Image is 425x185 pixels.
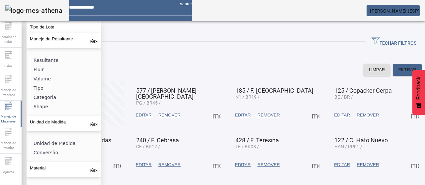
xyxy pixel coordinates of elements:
li: Resultante [30,56,101,65]
li: Volume [30,74,101,83]
button: REMOVER [254,159,283,171]
button: LIMPAR [364,64,390,76]
span: BE / BR / [334,94,353,100]
li: Conversão [30,148,101,157]
span: LIMPAR [369,67,385,73]
span: REMOVER [357,112,379,118]
button: Unidad de Medida [27,116,101,131]
button: REMOVER [353,159,382,171]
button: EDITAR [132,109,155,121]
span: REMOVER [257,112,280,118]
span: FECHAR FILTROS [372,37,416,47]
button: REMOVER [155,109,184,121]
button: EDITAR [232,109,254,121]
button: Mais [309,109,321,121]
img: logo-mes-athena [5,5,62,16]
span: [PERSON_NAME] (ESP) [370,8,420,14]
span: EDITAR [235,162,251,168]
button: Tipo de Lote [27,21,101,33]
span: REMOVER [158,162,181,168]
span: REMOVER [357,162,379,168]
span: FILTRAR [398,67,416,73]
span: 125 / Copacker Cerpa [334,87,392,94]
span: EDITAR [136,112,152,118]
span: REMOVER [257,162,280,168]
li: Tipo [30,83,101,93]
span: REMOVER [158,112,181,118]
span: EDITAR [136,162,152,168]
span: 122 / C. Hato Nuevo [334,137,388,144]
button: Mais [309,159,321,171]
mat-icon: keyboard_arrow_up [90,165,98,173]
button: EDITAR [331,109,353,121]
span: Ajustes [1,167,16,176]
span: HAN / RP01 / [334,144,362,149]
span: TE / BR08 / [235,144,259,149]
button: REMOVER [254,109,283,121]
li: Categoria [30,93,101,102]
span: CE / BR12 / [136,144,160,149]
span: 428 / F. Teresina [235,137,279,144]
span: 185 / F. [GEOGRAPHIC_DATA] [235,87,313,94]
button: Mais [211,109,222,121]
button: Mais [409,159,421,171]
span: N1 / BR19 / [235,94,260,100]
button: Mais [111,159,123,171]
button: Mais [211,159,222,171]
span: Feedback [416,76,422,100]
mat-icon: keyboard_arrow_up [90,119,98,127]
button: Manejo de Resultante [27,33,101,48]
button: Mais [409,109,421,121]
button: FECHAR FILTROS [366,36,422,48]
span: 240 / F. Cebrasa [136,137,179,144]
button: Feedback - Mostrar pesquisa [412,70,425,115]
button: REMOVER [353,109,382,121]
button: EDITAR [232,159,254,171]
li: Unidad de Medida [30,139,101,148]
li: Fluir [30,65,101,74]
button: EDITAR [331,159,353,171]
mat-icon: keyboard_arrow_up [90,36,98,44]
span: 577 / [PERSON_NAME][GEOGRAPHIC_DATA] [136,87,197,100]
button: EDITAR [132,159,155,171]
span: EDITAR [334,162,350,168]
span: Fabril [2,62,14,70]
button: Material [27,162,101,177]
button: FILTRAR [393,64,422,76]
span: EDITAR [334,112,350,118]
li: Shape [30,102,101,111]
span: EDITAR [235,112,251,118]
button: REMOVER [155,159,184,171]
